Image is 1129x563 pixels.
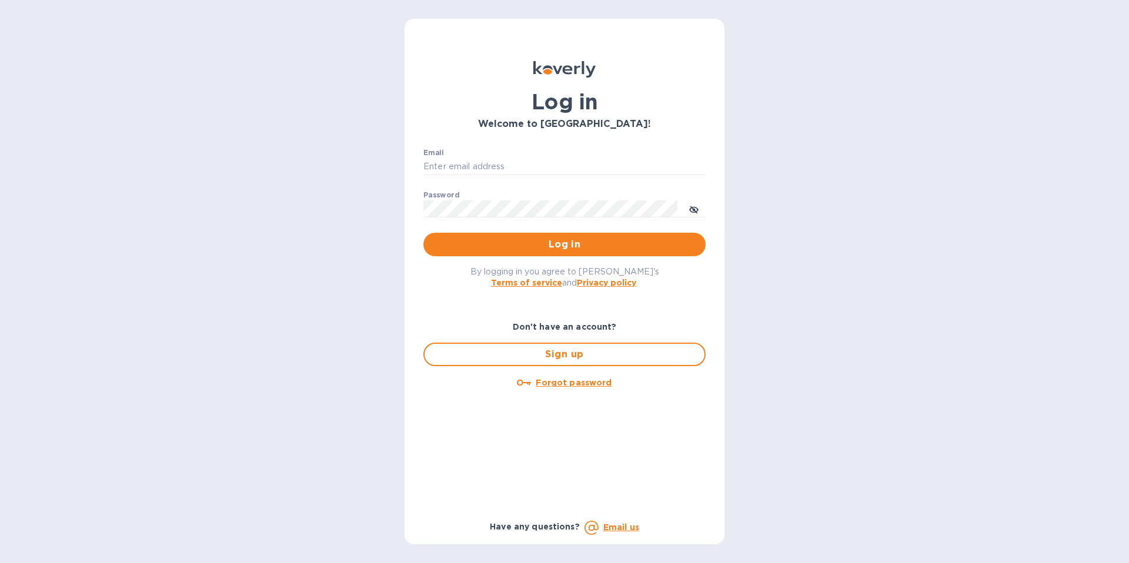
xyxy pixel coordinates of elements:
[536,378,612,387] u: Forgot password
[603,522,639,532] a: Email us
[577,278,636,287] a: Privacy policy
[513,322,617,331] b: Don't have an account?
[470,267,659,287] span: By logging in you agree to [PERSON_NAME]'s and .
[423,233,706,256] button: Log in
[423,343,706,366] button: Sign up
[423,89,706,114] h1: Log in
[423,119,706,130] h3: Welcome to [GEOGRAPHIC_DATA]!
[433,237,696,252] span: Log in
[682,197,706,220] button: toggle password visibility
[491,278,562,287] a: Terms of service
[423,158,706,176] input: Enter email address
[423,149,444,156] label: Email
[490,522,580,531] b: Have any questions?
[533,61,596,78] img: Koverly
[423,192,459,199] label: Password
[434,347,695,361] span: Sign up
